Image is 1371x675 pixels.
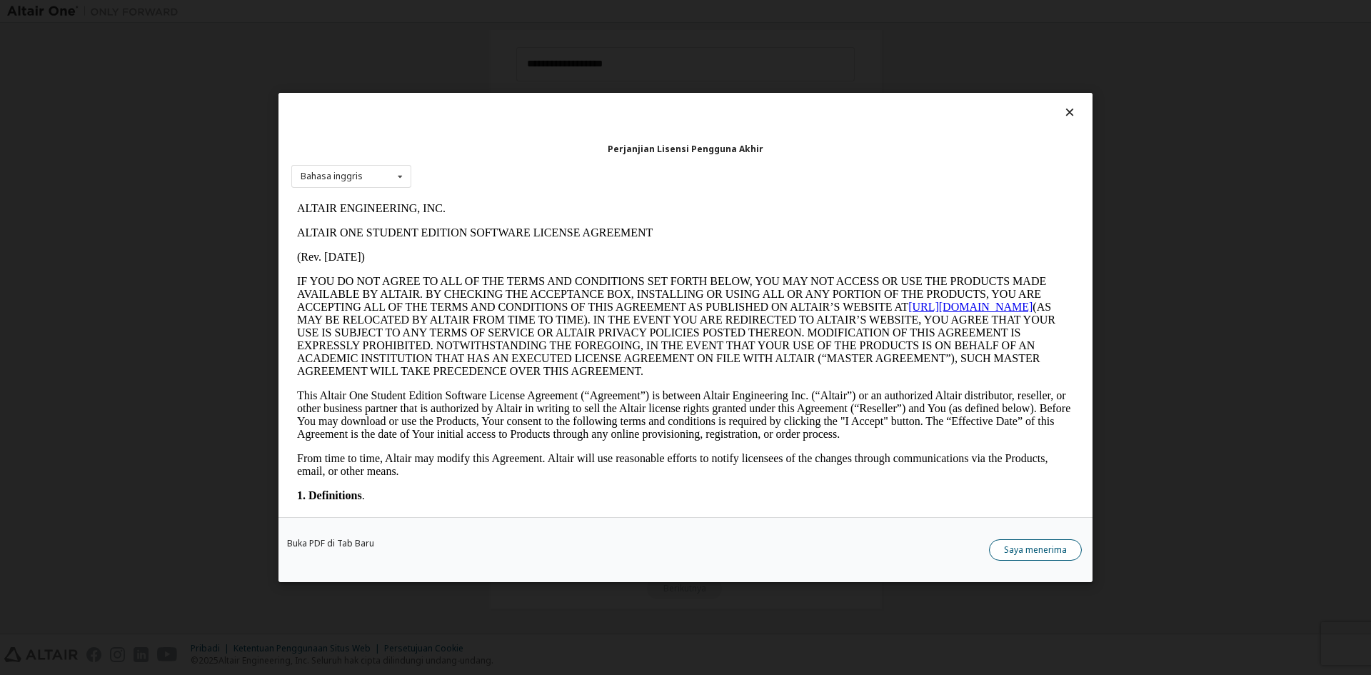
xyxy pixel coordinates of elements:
[6,6,783,19] p: ALTAIR ENGINEERING, INC.
[301,170,363,182] font: Bahasa inggris
[608,143,763,155] font: Perjanjian Lisensi Pengguna Akhir
[287,537,374,549] font: Buka PDF di Tab Baru
[989,539,1082,561] button: Saya menerima
[6,293,783,306] p: .
[1004,544,1067,556] font: Saya menerima
[6,30,783,43] p: ALTAIR ONE STUDENT EDITION SOFTWARE LICENSE AGREEMENT
[617,104,741,116] a: [URL][DOMAIN_NAME]
[6,256,783,281] p: From time to time, Altair may modify this Agreement. Altair will use reasonable efforts to notify...
[6,293,14,305] strong: 1.
[6,79,783,181] p: IF YOU DO NOT AGREE TO ALL OF THE TERMS AND CONDITIONS SET FORTH BELOW, YOU MAY NOT ACCESS OR USE...
[17,293,71,305] strong: Definitions
[6,54,783,67] p: (Rev. [DATE])
[6,193,783,244] p: This Altair One Student Edition Software License Agreement (“Agreement”) is between Altair Engine...
[287,539,374,548] a: Buka PDF di Tab Baru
